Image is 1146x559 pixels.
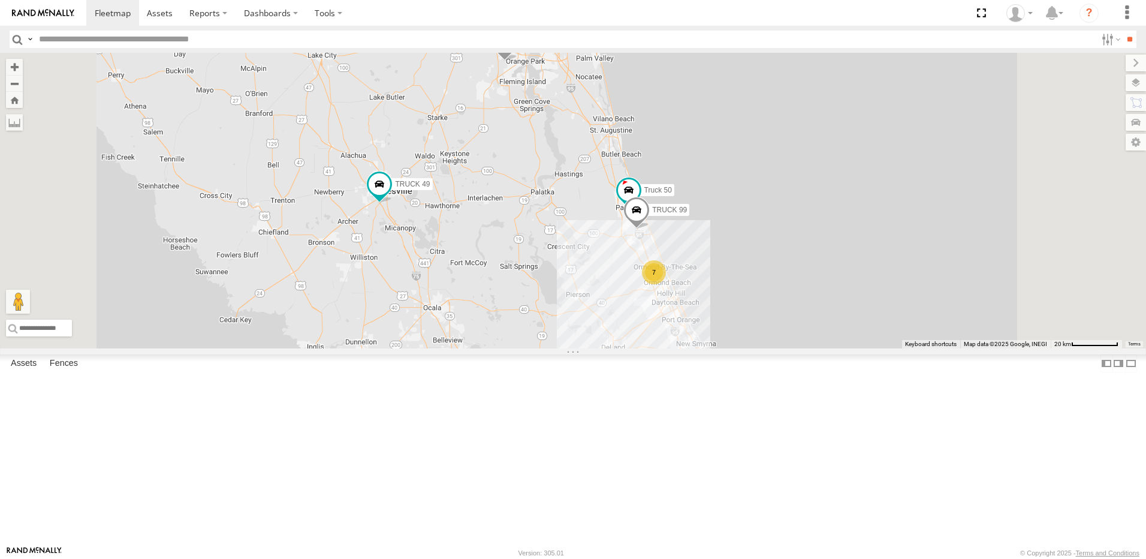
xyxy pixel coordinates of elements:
[1054,341,1071,347] span: 20 km
[1126,134,1146,151] label: Map Settings
[905,340,957,348] button: Keyboard shortcuts
[6,114,23,131] label: Measure
[1100,354,1112,372] label: Dock Summary Table to the Left
[964,341,1047,347] span: Map data ©2025 Google, INEGI
[7,547,62,559] a: Visit our Website
[644,186,672,194] span: Truck 50
[1076,549,1139,557] a: Terms and Conditions
[1002,4,1037,22] div: Thomas Crowe
[642,260,666,284] div: 7
[6,92,23,108] button: Zoom Home
[652,206,687,214] span: TRUCK 99
[25,31,35,48] label: Search Query
[6,290,30,314] button: Drag Pegman onto the map to open Street View
[44,355,84,372] label: Fences
[1125,354,1137,372] label: Hide Summary Table
[12,9,74,17] img: rand-logo.svg
[5,355,43,372] label: Assets
[1128,342,1141,347] a: Terms
[1051,340,1122,348] button: Map Scale: 20 km per 75 pixels
[1097,31,1123,48] label: Search Filter Options
[1079,4,1099,23] i: ?
[395,180,430,188] span: TRUCK 49
[1020,549,1139,557] div: © Copyright 2025 -
[518,549,564,557] div: Version: 305.01
[6,59,23,75] button: Zoom in
[1112,354,1124,372] label: Dock Summary Table to the Right
[6,75,23,92] button: Zoom out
